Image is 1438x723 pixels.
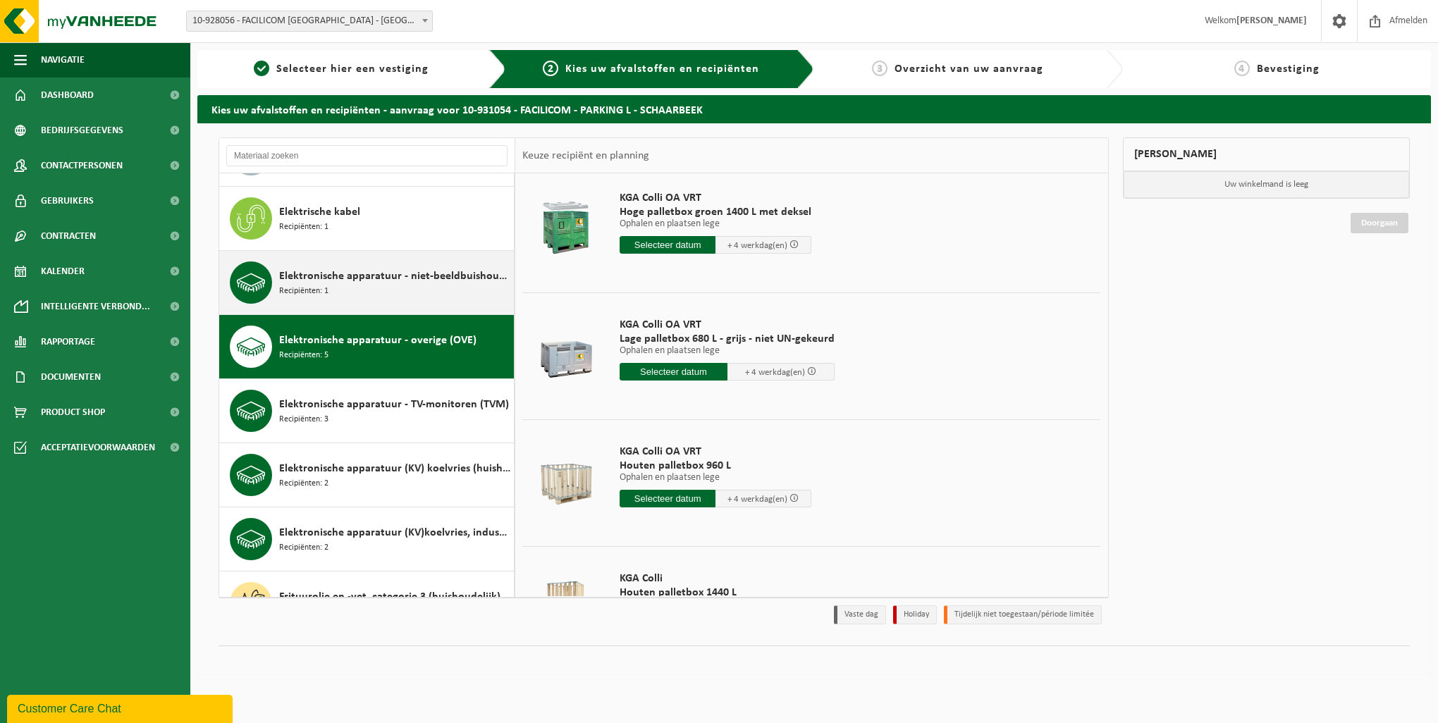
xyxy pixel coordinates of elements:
span: + 4 werkdag(en) [727,241,787,250]
span: Bevestiging [1257,63,1320,75]
span: Elektronische apparatuur - TV-monitoren (TVM) [279,396,509,413]
span: Recipiënten: 1 [279,285,328,298]
span: Elektronische apparatuur - overige (OVE) [279,332,477,349]
span: 3 [872,61,887,76]
span: Dashboard [41,78,94,113]
span: 10-928056 - FACILICOM NV - ANTWERPEN [187,11,432,31]
button: Frituurolie en -vet, categorie 3 (huishoudelijk) (ongeschikt voor vergisting) [219,571,515,636]
span: Gebruikers [41,183,94,218]
li: Vaste dag [834,605,886,624]
span: Elektronische apparatuur (KV)koelvries, industrieel [279,524,510,541]
span: Contactpersonen [41,148,123,183]
span: Selecteer hier een vestiging [276,63,429,75]
h2: Kies uw afvalstoffen en recipiënten - aanvraag voor 10-931054 - FACILICOM - PARKING L - SCHAARBEEK [197,95,1431,123]
span: Acceptatievoorwaarden [41,430,155,465]
span: Elektrische kabel [279,204,360,221]
p: Ophalen en plaatsen lege [620,219,811,229]
p: Uw winkelmand is leeg [1124,171,1410,198]
div: Keuze recipiënt en planning [515,138,656,173]
p: Ophalen en plaatsen lege [620,346,835,356]
span: KGA Colli OA VRT [620,445,811,459]
span: 2 [543,61,558,76]
span: Documenten [41,359,101,395]
span: + 4 werkdag(en) [727,495,787,504]
span: Overzicht van uw aanvraag [895,63,1043,75]
span: KGA Colli OA VRT [620,191,811,205]
span: Lage palletbox 680 L - grijs - niet UN-gekeurd [620,332,835,346]
a: 1Selecteer hier een vestiging [204,61,478,78]
span: 1 [254,61,269,76]
span: Rapportage [41,324,95,359]
div: [PERSON_NAME] [1123,137,1411,171]
span: Bedrijfsgegevens [41,113,123,148]
span: KGA Colli [620,571,811,586]
input: Selecteer datum [620,490,715,507]
button: Elektronische apparatuur - TV-monitoren (TVM) Recipiënten: 3 [219,379,515,443]
span: Frituurolie en -vet, categorie 3 (huishoudelijk) (ongeschikt voor vergisting) [279,588,510,605]
span: Recipiënten: 2 [279,541,328,555]
button: Elektrische kabel Recipiënten: 1 [219,187,515,251]
span: Elektronische apparatuur (KV) koelvries (huishoudelijk) [279,460,510,477]
span: Contracten [41,218,96,254]
span: Recipiënten: 1 [279,221,328,234]
span: Houten palletbox 960 L [620,459,811,473]
iframe: chat widget [7,692,235,723]
span: Intelligente verbond... [41,289,150,324]
a: Doorgaan [1351,213,1408,233]
span: Kalender [41,254,85,289]
button: Elektronische apparatuur (KV) koelvries (huishoudelijk) Recipiënten: 2 [219,443,515,507]
span: + 4 werkdag(en) [745,368,805,377]
span: Recipiënten: 5 [279,349,328,362]
span: Houten palletbox 1440 L [620,586,811,600]
input: Selecteer datum [620,236,715,254]
span: Product Shop [41,395,105,430]
span: Recipiënten: 2 [279,477,328,490]
input: Selecteer datum [620,363,727,381]
span: 10-928056 - FACILICOM NV - ANTWERPEN [186,11,433,32]
span: Recipiënten: 3 [279,413,328,426]
strong: [PERSON_NAME] [1236,16,1307,26]
button: Elektronische apparatuur - niet-beeldbuishoudend (OVE) en beeldbuishoudend (TVM) Recipiënten: 1 [219,251,515,315]
span: KGA Colli OA VRT [620,318,835,332]
span: 4 [1234,61,1250,76]
span: Elektronische apparatuur - niet-beeldbuishoudend (OVE) en beeldbuishoudend (TVM) [279,268,510,285]
button: Elektronische apparatuur (KV)koelvries, industrieel Recipiënten: 2 [219,507,515,571]
li: Holiday [893,605,937,624]
li: Tijdelijk niet toegestaan/période limitée [944,605,1102,624]
span: Navigatie [41,42,85,78]
span: Hoge palletbox groen 1400 L met deksel [620,205,811,219]
button: Elektronische apparatuur - overige (OVE) Recipiënten: 5 [219,315,515,379]
p: Ophalen en plaatsen lege [620,473,811,483]
input: Materiaal zoeken [226,145,508,166]
span: Kies uw afvalstoffen en recipiënten [565,63,759,75]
